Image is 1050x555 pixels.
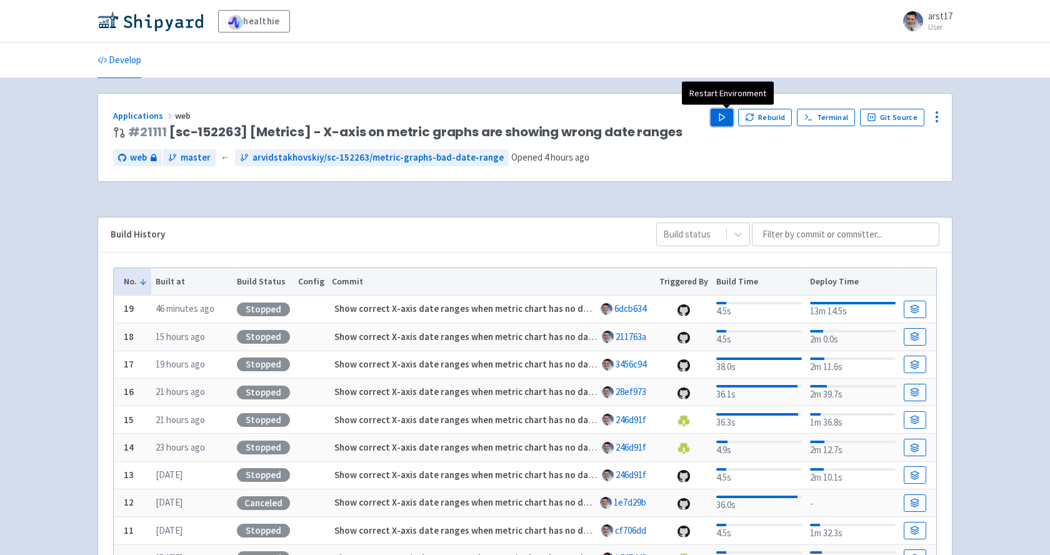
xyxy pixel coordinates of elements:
span: [sc-152263] [Metrics] - X-axis on metric graphs are showing wrong date ranges [128,125,682,139]
time: 21 hours ago [156,386,205,397]
div: 38.0s [716,355,802,374]
div: 2m 12.7s [810,438,896,457]
a: 246d91f [616,469,646,481]
span: ← [221,151,230,165]
b: 17 [124,358,134,370]
a: Build Details [904,328,926,346]
th: Commit [328,268,656,296]
strong: Show correct X-axis date ranges when metric chart has no data points for selected date range [334,524,727,536]
th: Build Time [712,268,806,296]
a: 246d91f [616,414,646,426]
div: 4.5s [716,521,802,541]
a: 6dcb634 [614,302,646,314]
a: Develop [97,43,141,78]
div: 2m 10.1s [810,466,896,485]
strong: Show correct X-axis date ranges when metric chart has no data points for selected date range [334,414,727,426]
strong: Show correct X-axis date ranges when metric chart has no data points for selected date range [334,331,727,342]
div: 36.0s [716,493,802,512]
div: 4.5s [716,299,802,319]
strong: Show correct X-axis date ranges when metric chart has no data points for selected date range [334,358,727,370]
b: 13 [124,469,134,481]
th: Deploy Time [806,268,899,296]
time: 15 hours ago [156,331,205,342]
a: Build Details [904,439,926,456]
div: - [810,494,896,511]
div: Stopped [237,330,290,344]
strong: Show correct X-axis date ranges when metric chart has no data points for selected date range [334,469,727,481]
a: healthie [218,10,290,32]
time: [DATE] [156,496,182,508]
span: master [181,151,211,165]
b: 15 [124,414,134,426]
a: web [113,149,162,166]
a: #21111 [128,123,167,141]
b: 11 [124,524,134,536]
b: 18 [124,331,134,342]
time: 23 hours ago [156,441,205,453]
a: cf706dd [615,524,646,536]
b: 12 [124,496,134,508]
div: Stopped [237,413,290,427]
a: 246d91f [616,441,646,453]
th: Config [294,268,328,296]
a: arvidstakhovskiy/sc-152263/metric-graphs-bad-date-range [235,149,509,166]
span: Opened [511,151,589,163]
a: 28ef973 [616,386,646,397]
span: arst17 [928,10,952,22]
div: Stopped [237,524,290,537]
th: Build Status [232,268,294,296]
a: Build Details [904,466,926,484]
div: Stopped [237,468,290,482]
span: web [175,110,192,121]
b: 16 [124,386,134,397]
a: Build Details [904,522,926,539]
th: Triggered By [656,268,712,296]
strong: Show correct X-axis date ranges when metric chart has no data points for selected date range [334,386,727,397]
div: 4.5s [716,327,802,347]
small: User [928,23,952,31]
time: [DATE] [156,524,182,536]
div: Canceled [237,496,290,510]
b: 14 [124,441,134,453]
a: master [163,149,216,166]
div: Stopped [237,302,290,316]
a: 211763a [616,331,646,342]
a: Git Source [860,109,924,126]
div: 1m 32.3s [810,521,896,541]
a: Build Details [904,411,926,429]
button: Rebuild [738,109,792,126]
div: 2m 11.6s [810,355,896,374]
a: Build Details [904,384,926,401]
div: Stopped [237,441,290,454]
th: Built at [151,268,232,296]
time: 46 minutes ago [156,302,214,314]
div: 2m 39.7s [810,382,896,402]
div: 2m 0.0s [810,327,896,347]
button: No. [124,275,147,288]
b: 19 [124,302,134,314]
time: 4 hours ago [544,151,589,163]
a: 1e7d29b [614,496,646,508]
div: 36.1s [716,382,802,402]
time: 21 hours ago [156,414,205,426]
a: Build Details [904,356,926,373]
div: Stopped [237,386,290,399]
span: web [130,151,147,165]
div: Build History [111,227,636,242]
img: Shipyard logo [97,11,203,31]
div: 36.3s [716,411,802,430]
div: Stopped [237,357,290,371]
div: 13m 14.5s [810,299,896,319]
a: 3456c94 [616,358,646,370]
strong: Show correct X-axis date ranges when metric chart has no data points for selected date range [334,496,727,508]
strong: Show correct X-axis date ranges when metric chart has no data points for selected date range [334,302,727,314]
time: [DATE] [156,469,182,481]
time: 19 hours ago [156,358,205,370]
div: 4.9s [716,438,802,457]
span: arvidstakhovskiy/sc-152263/metric-graphs-bad-date-range [252,151,504,165]
a: arst17 User [896,11,952,31]
div: 4.5s [716,466,802,485]
div: 1m 36.8s [810,411,896,430]
input: Filter by commit or committer... [752,222,939,246]
button: Play [711,109,733,126]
